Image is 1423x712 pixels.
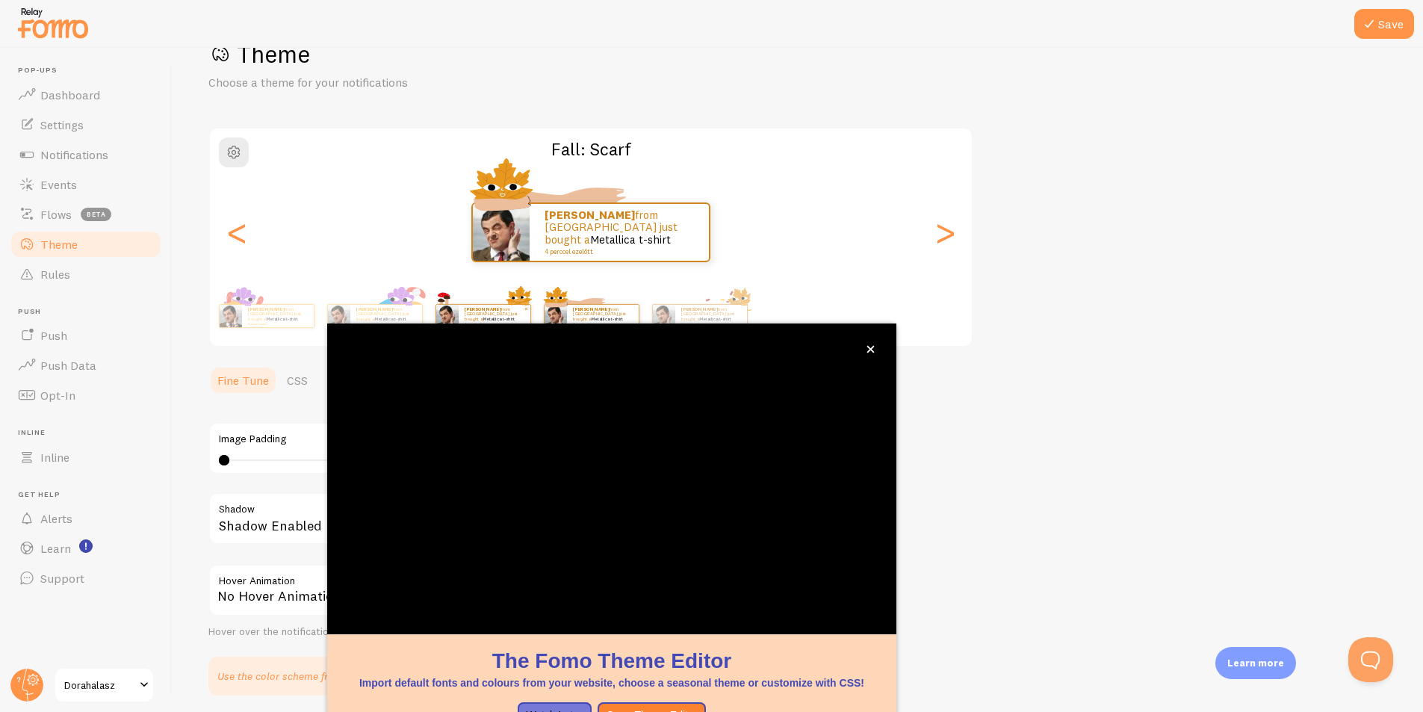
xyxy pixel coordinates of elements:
span: Push Data [40,358,96,373]
a: Metallica t-shirt [374,316,406,322]
p: from [GEOGRAPHIC_DATA] just bought a [465,306,524,325]
a: Push [9,321,163,350]
strong: [PERSON_NAME] [248,306,284,312]
span: Pop-ups [18,66,163,75]
img: Fomo [327,305,350,327]
strong: [PERSON_NAME] [545,208,635,222]
button: close, [863,341,878,357]
div: Learn more [1215,647,1296,679]
strong: [PERSON_NAME] [465,306,500,312]
a: Inline [9,442,163,472]
span: Alerts [40,511,72,526]
strong: [PERSON_NAME] [681,306,717,312]
small: 4 perccel ezelőtt [465,322,523,325]
a: Dashboard [9,80,163,110]
a: Dorahalasz [54,667,155,703]
strong: [PERSON_NAME] [356,306,392,312]
div: Previous slide [228,179,246,286]
p: from [GEOGRAPHIC_DATA] just bought a [248,306,308,325]
a: CSS [278,365,317,395]
small: 4 perccel ezelőtt [248,322,306,325]
small: 4 perccel ezelőtt [545,248,689,256]
svg: <p>Watch New Feature Tutorials!</p> [79,539,93,553]
p: Learn more [1227,656,1284,670]
a: Learn [9,533,163,563]
span: Notifications [40,147,108,162]
a: Alerts [9,504,163,533]
p: Use the color scheme from your website [217,669,406,684]
a: Settings [9,110,163,140]
a: Opt-In [9,380,163,410]
img: fomo-relay-logo-orange.svg [16,4,90,42]
span: Learn [40,541,71,556]
span: Flows [40,207,72,222]
small: 4 perccel ezelőtt [681,322,740,325]
span: Inline [18,428,163,438]
h1: The Fomo Theme Editor [345,646,878,675]
a: Metallica t-shirt [590,232,671,247]
a: Fine Tune [208,365,278,395]
p: from [GEOGRAPHIC_DATA] just bought a [573,306,633,325]
p: from [GEOGRAPHIC_DATA] just bought a [681,306,741,325]
iframe: Help Scout Beacon - Open [1348,637,1393,682]
img: Fomo [473,204,530,261]
a: Support [9,563,163,593]
p: from [GEOGRAPHIC_DATA] just bought a [356,306,416,325]
span: Dorahalasz [64,676,135,694]
span: Push [40,328,67,343]
h2: Fall: Scarf [210,137,972,161]
a: Rules [9,259,163,289]
span: Theme [40,237,78,252]
img: Fomo [219,305,241,327]
h1: Theme [208,39,1387,69]
span: Rules [40,267,70,282]
span: Get Help [18,490,163,500]
span: beta [81,208,111,221]
a: Metallica t-shirt [266,316,298,322]
span: Settings [40,117,84,132]
p: Choose a theme for your notifications [208,74,567,91]
p: Import default fonts and colours from your website, choose a seasonal theme or customize with CSS! [345,675,878,690]
span: Support [40,571,84,586]
span: Events [40,177,77,192]
span: Dashboard [40,87,100,102]
div: Shadow Enabled [208,492,657,547]
p: from [GEOGRAPHIC_DATA] just bought a [545,209,694,256]
div: No Hover Animation [208,564,657,616]
label: Image Padding [219,433,646,446]
a: Notifications [9,140,163,170]
span: Inline [40,450,69,465]
a: Flows beta [9,199,163,229]
span: Opt-In [40,388,75,403]
strong: [PERSON_NAME] [573,306,609,312]
img: Fomo [544,305,566,327]
img: Fomo [435,305,458,327]
a: Push Data [9,350,163,380]
img: Fomo [652,305,675,327]
div: Hover over the notification for preview [208,625,657,639]
small: 4 perccel ezelőtt [573,322,631,325]
small: 4 perccel ezelőtt [356,322,415,325]
a: Metallica t-shirt [699,316,731,322]
span: Push [18,307,163,317]
div: Next slide [936,179,954,286]
a: Theme [9,229,163,259]
a: Metallica t-shirt [591,316,623,322]
a: Metallica t-shirt [483,316,515,322]
a: Events [9,170,163,199]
